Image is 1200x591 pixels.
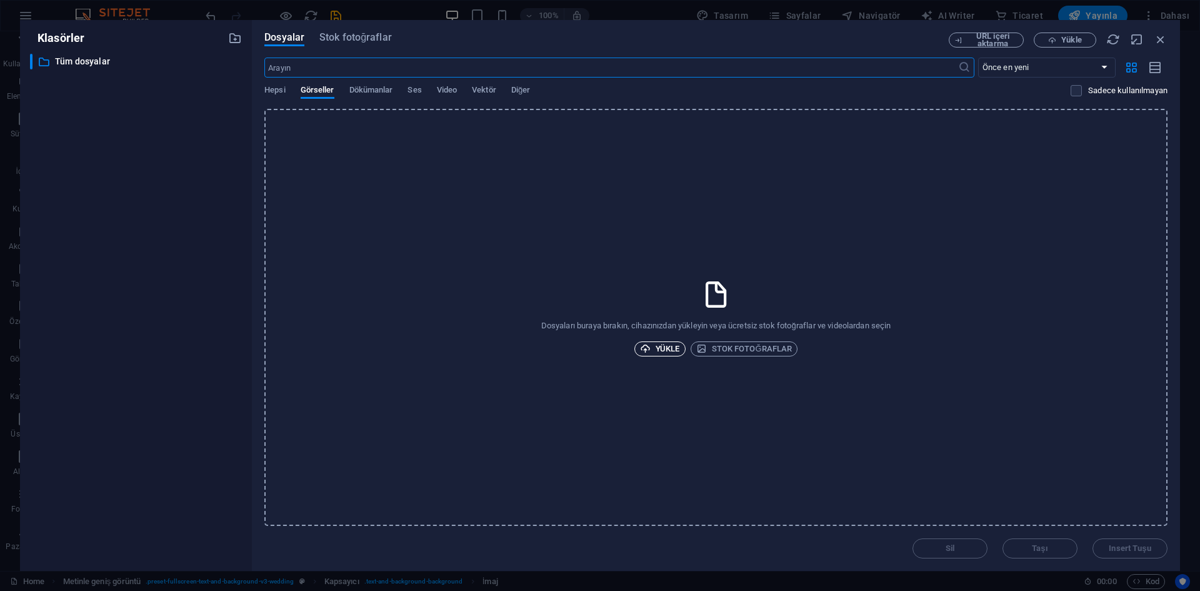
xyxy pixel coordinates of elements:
span: Görseller [301,83,334,100]
i: Kapat [1154,33,1167,46]
i: Küçült [1130,33,1144,46]
input: Arayın [264,58,957,78]
span: Stok fotoğraflar [696,341,792,356]
button: 1 [29,502,44,505]
span: Video [437,83,457,100]
span: URL içeri aktarma [967,33,1018,48]
span: Yükle [640,341,680,356]
span: Dökümanlar [349,83,393,100]
button: URL içeri aktarma [949,33,1024,48]
span: Diğer [511,83,531,100]
p: Sadece web sitesinde kullanılmayan dosyaları görüntüleyin. Bu oturum sırasında eklenen dosyalar h... [1088,85,1167,96]
i: Yeniden Yükle [1106,33,1120,46]
button: 2 [29,519,44,522]
i: Yeni klasör oluştur [228,31,242,45]
p: Tüm dosyalar [55,54,219,69]
p: Klasörler [30,30,84,46]
span: Hepsi [264,83,285,100]
div: ​ [30,54,32,69]
span: Dosyalar [264,30,304,45]
span: Vektör [472,83,496,100]
span: Yükle [1061,36,1081,44]
p: Dosyaları buraya bırakın, cihazınızdan yükleyin veya ücretsiz stok fotoğraflar ve videolardan seçin [541,320,891,331]
button: Yükle [634,341,686,356]
button: Stok fotoğraflar [691,341,798,356]
span: Stok fotoğraflar [319,30,392,45]
button: Yükle [1034,33,1096,48]
button: 3 [29,536,44,539]
span: Ses [407,83,421,100]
